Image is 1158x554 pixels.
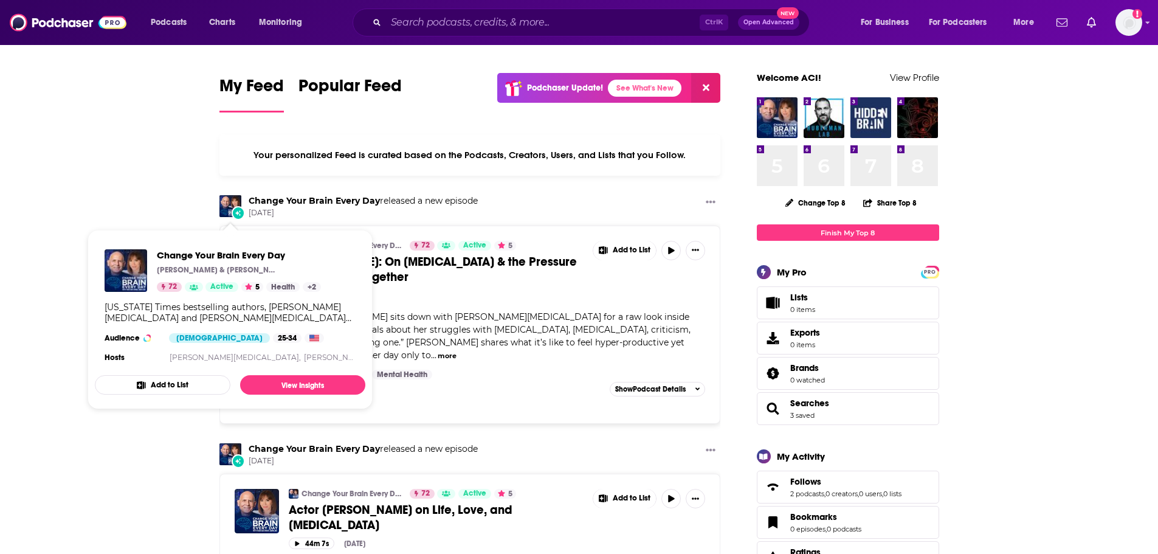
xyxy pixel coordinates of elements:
[151,14,187,31] span: Podcasts
[494,489,516,499] button: 5
[410,241,435,251] a: 72
[761,400,785,417] a: Searches
[219,195,241,217] img: Change Your Brain Every Day
[219,75,284,113] a: My Feed
[790,327,820,338] span: Exports
[421,488,430,500] span: 72
[790,490,824,498] a: 2 podcasts
[897,97,938,138] a: The Farmacy Podcast
[825,490,858,498] a: 0 creators
[852,13,924,32] button: open menu
[757,72,821,83] a: Welcome ACI!
[593,241,657,260] button: Show More Button
[825,525,827,533] span: ,
[105,302,356,324] div: [US_STATE] Times bestselling authors, [PERSON_NAME][MEDICAL_DATA] and [PERSON_NAME][MEDICAL_DATA]...
[289,538,334,549] button: 44m 7s
[790,341,820,349] span: 0 items
[804,97,844,138] img: Huberman Lab
[304,353,433,362] a: [PERSON_NAME][MEDICAL_DATA]
[421,240,430,252] span: 72
[827,525,861,533] a: 0 podcasts
[235,311,691,361] span: Actress and mom [PERSON_NAME] sits down with [PERSON_NAME][MEDICAL_DATA] for a raw look inside he...
[929,14,987,31] span: For Podcasters
[790,398,829,409] span: Searches
[205,282,238,292] a: Active
[386,13,700,32] input: Search podcasts, credits, & more...
[105,249,147,292] a: Change Your Brain Every Day
[266,282,300,292] a: Health
[761,330,785,347] span: Exports
[1115,9,1142,36] img: User Profile
[1082,12,1101,33] a: Show notifications dropdown
[364,9,821,36] div: Search podcasts, credits, & more...
[494,241,516,251] button: 5
[882,490,883,498] span: ,
[883,490,901,498] a: 0 lists
[344,539,365,548] div: [DATE]
[790,511,861,522] a: Bookmarks
[298,75,402,113] a: Popular Feed
[777,266,807,278] div: My Pro
[201,13,243,32] a: Charts
[790,305,815,314] span: 0 items
[235,311,691,361] span: "
[302,489,402,499] a: Change Your Brain Every Day
[249,195,380,206] a: Change Your Brain Every Day
[610,382,706,396] button: ShowPodcast Details
[241,282,263,292] button: 5
[757,392,939,425] span: Searches
[761,365,785,382] a: Brands
[289,502,512,533] span: Actor [PERSON_NAME] on Life, Love, and [MEDICAL_DATA]
[1052,12,1072,33] a: Show notifications dropdown
[861,14,909,31] span: For Business
[701,443,720,459] button: Show More Button
[761,479,785,496] a: Follows
[921,13,1005,32] button: open menu
[303,282,321,292] a: +2
[249,456,478,466] span: [DATE]
[778,195,853,210] button: Change Top 8
[790,362,819,373] span: Brands
[219,75,284,103] span: My Feed
[1005,13,1049,32] button: open menu
[757,471,939,504] span: Follows
[105,333,159,343] h3: Audience
[863,191,917,215] button: Share Top 8
[289,254,584,285] a: [PERSON_NAME]: On [MEDICAL_DATA] & the Pressure to Hold It All Together
[613,246,650,255] span: Add to List
[757,322,939,355] a: Exports
[273,333,302,343] div: 25-34
[757,224,939,241] a: Finish My Top 8
[105,353,125,362] h4: Hosts
[790,292,808,303] span: Lists
[235,489,279,533] img: Actor Dave Annable on Life, Love, and ADHD
[232,454,245,468] div: New Episode
[410,489,435,499] a: 72
[289,254,577,285] span: [PERSON_NAME]: On [MEDICAL_DATA] & the Pressure to Hold It All Together
[431,350,436,361] span: ...
[168,281,177,293] span: 72
[458,241,491,251] a: Active
[210,281,233,293] span: Active
[249,195,478,207] h3: released a new episode
[743,19,794,26] span: Open Advanced
[232,206,245,220] div: New Episode
[859,490,882,498] a: 0 users
[250,13,318,32] button: open menu
[790,411,815,420] a: 3 saved
[757,506,939,539] span: Bookmarks
[790,362,825,373] a: Brands
[219,443,241,465] a: Change Your Brain Every Day
[157,249,321,261] a: Change Your Brain Every Day
[790,525,825,533] a: 0 episodes
[738,15,799,30] button: Open AdvancedNew
[701,195,720,210] button: Show More Button
[249,443,380,454] a: Change Your Brain Every Day
[824,490,825,498] span: ,
[95,375,230,395] button: Add to List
